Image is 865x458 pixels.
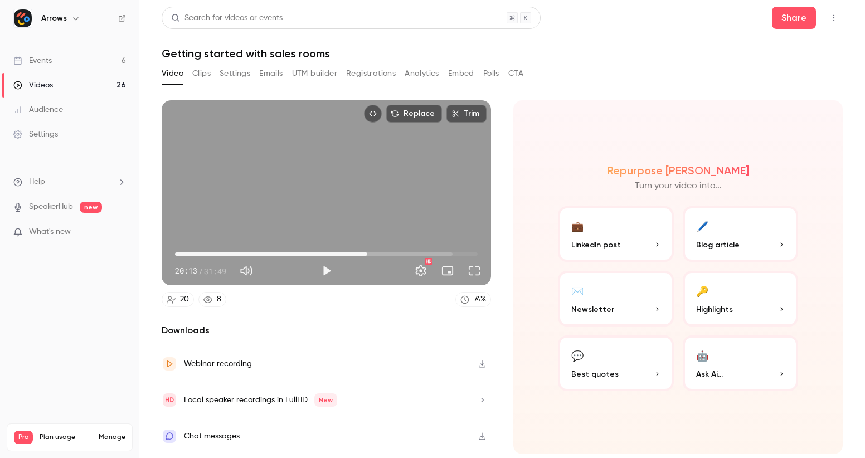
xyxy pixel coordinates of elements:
[220,65,250,82] button: Settings
[184,393,337,407] div: Local speaker recordings in FullHD
[425,258,432,265] div: HD
[696,239,740,251] span: Blog article
[386,105,442,123] button: Replace
[29,176,45,188] span: Help
[558,335,674,391] button: 💬Best quotes
[204,265,226,277] span: 31:49
[13,129,58,140] div: Settings
[198,292,226,307] a: 8
[571,239,621,251] span: LinkedIn post
[175,265,197,277] span: 20:13
[696,368,723,380] span: Ask Ai...
[410,260,432,282] button: Settings
[162,292,194,307] a: 20
[436,260,459,282] button: Turn on miniplayer
[14,9,32,27] img: Arrows
[180,294,189,305] div: 20
[259,65,283,82] button: Emails
[405,65,439,82] button: Analytics
[571,368,619,380] span: Best quotes
[29,201,73,213] a: SpeakerHub
[162,324,491,337] h2: Downloads
[696,347,708,364] div: 🤖
[772,7,816,29] button: Share
[41,13,67,24] h6: Arrows
[29,226,71,238] span: What's new
[13,176,126,188] li: help-dropdown-opener
[571,347,584,364] div: 💬
[635,179,722,193] p: Turn your video into...
[463,260,485,282] button: Full screen
[346,65,396,82] button: Registrations
[162,47,843,60] h1: Getting started with sales rooms
[13,80,53,91] div: Videos
[80,202,102,213] span: new
[14,431,33,444] span: Pro
[99,433,125,442] a: Manage
[683,271,799,327] button: 🔑Highlights
[175,265,226,277] div: 20:13
[13,104,63,115] div: Audience
[474,294,486,305] div: 74 %
[217,294,221,305] div: 8
[696,304,733,315] span: Highlights
[192,65,211,82] button: Clips
[184,430,240,443] div: Chat messages
[508,65,523,82] button: CTA
[558,206,674,262] button: 💼LinkedIn post
[235,260,257,282] button: Mute
[683,206,799,262] button: 🖊️Blog article
[571,282,584,299] div: ✉️
[607,164,749,177] h2: Repurpose [PERSON_NAME]
[292,65,337,82] button: UTM builder
[315,260,338,282] button: Play
[558,271,674,327] button: ✉️Newsletter
[455,292,491,307] a: 74%
[198,265,203,277] span: /
[314,393,337,407] span: New
[696,282,708,299] div: 🔑
[171,12,283,24] div: Search for videos or events
[696,217,708,235] div: 🖊️
[162,65,183,82] button: Video
[683,335,799,391] button: 🤖Ask Ai...
[364,105,382,123] button: Embed video
[571,217,584,235] div: 💼
[113,227,126,237] iframe: Noticeable Trigger
[40,433,92,442] span: Plan usage
[446,105,487,123] button: Trim
[483,65,499,82] button: Polls
[13,55,52,66] div: Events
[448,65,474,82] button: Embed
[825,9,843,27] button: Top Bar Actions
[184,357,252,371] div: Webinar recording
[571,304,614,315] span: Newsletter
